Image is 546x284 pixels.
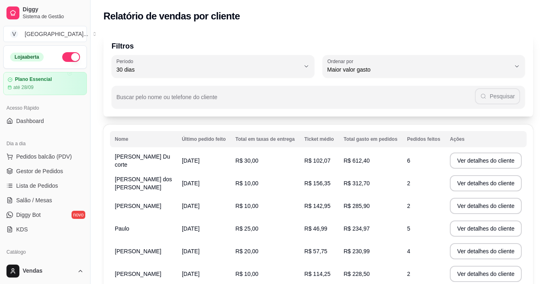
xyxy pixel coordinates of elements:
[3,208,87,221] a: Diggy Botnovo
[236,271,259,277] span: R$ 10,00
[112,40,525,52] p: Filtros
[450,198,522,214] button: Ver detalhes do cliente
[450,153,522,169] button: Ver detalhes do cliente
[304,157,331,164] span: R$ 102,07
[182,180,200,187] span: [DATE]
[16,167,63,175] span: Gestor de Pedidos
[3,223,87,236] a: KDS
[450,175,522,191] button: Ver detalhes do cliente
[16,225,28,233] span: KDS
[115,271,161,277] span: [PERSON_NAME]
[339,131,402,147] th: Total gasto em pedidos
[445,131,527,147] th: Ações
[116,96,475,104] input: Buscar pelo nome ou telefone do cliente
[110,131,177,147] th: Nome
[16,182,58,190] span: Lista de Pedidos
[304,271,331,277] span: R$ 114,25
[3,165,87,178] a: Gestor de Pedidos
[304,180,331,187] span: R$ 156,35
[344,203,370,209] span: R$ 285,90
[3,26,87,42] button: Select a team
[15,76,52,83] article: Plano Essencial
[115,203,161,209] span: [PERSON_NAME]
[10,53,44,61] div: Loja aberta
[115,225,129,232] span: Paulo
[344,180,370,187] span: R$ 312,70
[182,248,200,254] span: [DATE]
[182,157,200,164] span: [DATE]
[3,246,87,259] div: Catálogo
[182,225,200,232] span: [DATE]
[327,58,356,65] label: Ordenar por
[304,203,331,209] span: R$ 142,95
[323,55,525,78] button: Ordenar porMaior valor gasto
[3,179,87,192] a: Lista de Pedidos
[13,84,34,91] article: até 28/09
[3,150,87,163] button: Pedidos balcão (PDV)
[116,58,136,65] label: Período
[16,117,44,125] span: Dashboard
[450,220,522,237] button: Ver detalhes do cliente
[16,153,72,161] span: Pedidos balcão (PDV)
[299,131,339,147] th: Ticket médio
[407,180,410,187] span: 2
[407,203,410,209] span: 2
[115,248,161,254] span: [PERSON_NAME]
[231,131,300,147] th: Total em taxas de entrega
[236,157,259,164] span: R$ 30,00
[407,271,410,277] span: 2
[23,13,84,20] span: Sistema de Gestão
[344,271,370,277] span: R$ 228,50
[10,30,18,38] span: V
[450,243,522,259] button: Ver detalhes do cliente
[3,114,87,127] a: Dashboard
[16,211,41,219] span: Diggy Bot
[16,196,52,204] span: Salão / Mesas
[327,66,511,74] span: Maior valor gasto
[25,30,88,38] div: [GEOGRAPHIC_DATA] ...
[3,102,87,114] div: Acesso Rápido
[115,176,172,191] span: [PERSON_NAME] dos [PERSON_NAME]
[407,157,410,164] span: 6
[23,6,84,13] span: Diggy
[236,248,259,254] span: R$ 20,00
[450,266,522,282] button: Ver detalhes do cliente
[3,137,87,150] div: Dia a dia
[304,248,327,254] span: R$ 57,75
[407,225,410,232] span: 5
[236,180,259,187] span: R$ 10,00
[115,153,170,168] span: [PERSON_NAME] Du corte
[344,157,370,164] span: R$ 612,40
[23,267,74,275] span: Vendas
[177,131,231,147] th: Último pedido feito
[182,203,200,209] span: [DATE]
[112,55,314,78] button: Período30 dias
[344,225,370,232] span: R$ 234,97
[407,248,410,254] span: 4
[236,203,259,209] span: R$ 10,00
[182,271,200,277] span: [DATE]
[3,3,87,23] a: DiggySistema de Gestão
[236,225,259,232] span: R$ 25,00
[3,72,87,95] a: Plano Essencialaté 28/09
[304,225,327,232] span: R$ 46,99
[3,261,87,281] button: Vendas
[3,194,87,207] a: Salão / Mesas
[62,52,80,62] button: Alterar Status
[103,10,240,23] h2: Relatório de vendas por cliente
[344,248,370,254] span: R$ 230,99
[116,66,300,74] span: 30 dias
[402,131,445,147] th: Pedidos feitos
